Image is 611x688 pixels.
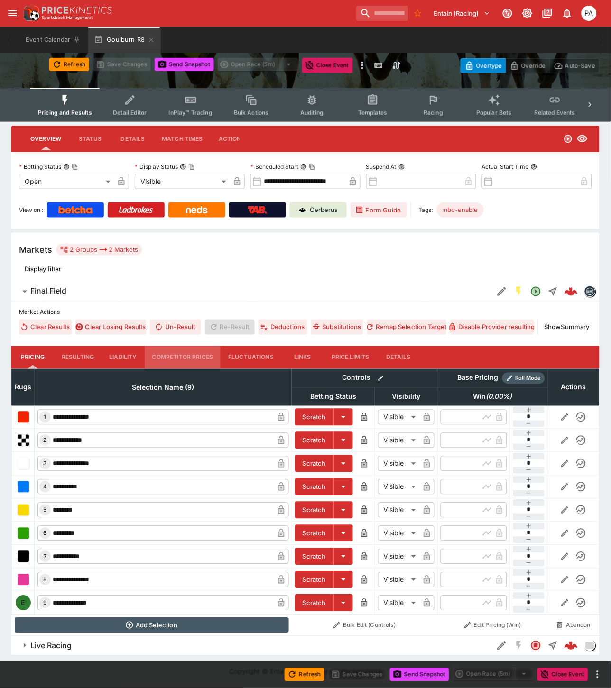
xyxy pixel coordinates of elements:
[69,128,111,150] button: Status
[521,61,546,71] p: Override
[12,369,35,405] th: Rugs
[42,16,93,20] img: Sportsbook Management
[30,641,72,651] h6: Live Racing
[461,58,600,73] div: Start From
[42,484,49,490] span: 4
[358,109,387,116] span: Templates
[378,479,419,495] div: Visible
[42,460,49,467] span: 3
[150,320,201,335] button: Un-Result
[366,163,397,171] p: Suspend At
[551,618,596,633] button: Abandon
[113,109,147,116] span: Detail Editor
[180,164,186,170] button: Display StatusCopy To Clipboard
[302,58,353,73] button: Close Event
[295,571,334,588] button: Scratch
[42,7,112,14] img: PriceKinetics
[21,4,40,23] img: PriceKinetics Logo
[281,346,324,369] button: Links
[577,133,588,145] svg: Visible
[259,320,307,335] button: Deductions
[295,525,334,542] button: Scratch
[592,669,603,680] button: more
[309,164,315,170] button: Copy To Clipboard
[145,346,221,369] button: Competitor Prices
[461,58,506,73] button: Overtype
[186,206,207,214] img: Neds
[295,432,334,449] button: Scratch
[506,58,550,73] button: Override
[537,668,588,681] button: Close Event
[585,286,595,297] img: betmakers
[63,164,70,170] button: Betting StatusCopy To Clipboard
[324,346,377,369] button: Price Limits
[299,206,306,214] img: Cerberus
[211,128,253,150] button: Actions
[428,6,496,21] button: Select Tenant
[15,618,289,633] button: Add Selection
[300,164,307,170] button: Scheduled StartCopy To Clipboard
[410,6,426,21] button: No Bookmarks
[311,320,363,335] button: Substitutions
[300,391,367,403] span: Betting Status
[135,174,230,189] div: Visible
[381,391,431,403] span: Visibility
[550,58,600,73] button: Auto-Save
[234,109,269,116] span: Bulk Actions
[450,320,534,335] button: Disable Provider resulting
[75,320,146,335] button: Clear Losing Results
[378,572,419,587] div: Visible
[42,530,49,537] span: 6
[534,109,575,116] span: Related Events
[49,58,89,71] button: Refresh
[378,549,419,564] div: Visible
[531,164,537,170] button: Actual Start Time
[378,410,419,425] div: Visible
[58,206,93,214] img: Betcha
[390,668,449,681] button: Send Snapshot
[356,6,408,21] input: search
[30,88,581,122] div: Event type filters
[11,346,54,369] button: Pricing
[111,128,154,150] button: Details
[564,134,573,144] svg: Open
[565,285,578,298] div: 72d035a0-d79c-4b52-87b2-541c15d418a3
[218,58,298,71] div: split button
[584,640,596,651] div: liveracing
[453,668,534,681] div: split button
[528,637,545,654] button: Closed
[585,641,595,651] img: liveracing
[188,164,195,170] button: Copy To Clipboard
[154,128,211,150] button: Match Times
[20,27,86,53] button: Event Calendar
[11,636,493,655] button: Live Racing
[542,320,592,335] button: ShowSummary
[548,369,599,405] th: Actions
[19,320,72,335] button: Clear Results
[519,5,536,22] button: Toggle light/dark mode
[42,414,48,421] span: 1
[398,164,405,170] button: Suspend At
[463,391,523,403] span: excl. Emergencies (0.00%)
[19,202,43,218] label: View on :
[42,577,49,583] span: 8
[295,478,334,495] button: Scratch
[72,164,78,170] button: Copy To Clipboard
[482,163,529,171] p: Actual Start Time
[19,305,592,320] label: Market Actions
[378,456,419,471] div: Visible
[377,346,420,369] button: Details
[367,320,446,335] button: Remap Selection Target
[419,202,433,218] label: Tags:
[300,109,324,116] span: Auditing
[169,109,213,116] span: InPlay™ Trading
[502,373,545,384] div: Show/hide Price Roll mode configuration.
[486,391,512,403] em: ( 0.00 %)
[248,206,268,214] img: TabNZ
[493,283,510,300] button: Edit Detail
[530,286,542,297] svg: Open
[562,282,581,301] a: 72d035a0-d79c-4b52-87b2-541c15d418a3
[378,596,419,611] div: Visible
[135,163,178,171] p: Display Status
